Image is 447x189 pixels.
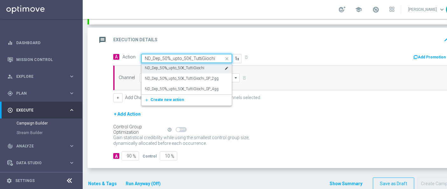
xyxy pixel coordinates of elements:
[17,128,82,138] div: Stream Builder
[142,96,229,104] button: add_newCreate new action
[7,91,13,96] i: gps_fixed
[144,98,150,102] i: add_new
[7,143,13,149] i: track_changes
[16,75,69,78] span: Explore
[97,34,108,46] i: message
[171,154,174,159] span: %
[133,154,136,159] span: %
[143,153,157,159] div: Control
[69,143,75,149] i: keyboard_arrow_right
[113,110,141,118] button: + Add Action
[7,74,69,79] div: Explore
[15,179,35,183] a: Settings
[16,108,69,112] span: Execute
[7,51,75,68] div: Mission Control
[7,108,75,113] button: play_circle_outline Execute keyboard_arrow_right
[7,34,75,51] div: Dashboard
[87,180,117,188] button: Notes & Tags
[16,161,69,165] span: Data Studio
[329,180,363,187] button: Show Summary
[7,40,75,45] button: equalizer Dashboard
[145,73,228,84] div: ND_Dep_50%_upto_50€_TuttiGiochi_SP_2gg
[119,75,135,80] label: Channel
[16,34,75,51] a: Dashboard
[7,40,13,46] i: equalizer
[145,65,204,71] label: ND_Dep_50%_upto_50€_TuttiGiochi
[7,171,75,188] div: Optibot
[7,91,69,96] div: Plan
[113,54,119,60] span: A
[113,37,157,43] h2: Execution Details
[7,107,13,113] i: play_circle_outline
[7,107,69,113] div: Execute
[141,63,232,105] ng-dropdown-panel: Options list
[16,144,69,148] span: Analyze
[17,130,66,135] a: Stream Builder
[225,66,228,70] i: edit
[7,160,75,165] button: Data Studio keyboard_arrow_right
[145,63,228,73] div: ND_Dep_50%_upto_50€_TuttiGiochi
[16,91,69,95] span: Plan
[145,76,219,81] label: ND_Dep_50%_upto_50€_TuttiGiochi_SP_2gg
[125,180,161,188] button: Run Anyway (Off)
[145,86,219,92] label: ND_Dep_50%_upto_50€_TuttiGiochi_SP_4gg
[113,153,119,159] div: A
[167,127,172,132] i: help_outline
[122,54,136,60] label: Action
[167,126,176,133] button: help_outline
[7,144,75,149] button: track_changes Analyze keyboard_arrow_right
[17,121,66,126] a: Campaign Builder
[69,90,75,96] i: keyboard_arrow_right
[69,160,75,166] i: keyboard_arrow_right
[355,6,362,13] span: school
[113,124,167,135] div: Control Group Optimization
[6,178,12,184] i: settings
[145,84,228,94] div: ND_Dep_50%_upto_50€_TuttiGiochi_SP_4gg
[17,118,82,128] div: Campaign Builder
[7,57,75,62] button: Mission Control
[233,74,239,82] i: arrow_drop_down
[7,74,75,79] button: person_search Explore keyboard_arrow_right
[7,91,75,96] button: gps_fixed Plan keyboard_arrow_right
[69,73,75,79] i: keyboard_arrow_right
[16,171,66,188] a: Optibot
[7,143,69,149] div: Analyze
[7,160,69,166] div: Data Studio
[438,6,445,13] span: keyboard_arrow_down
[69,107,75,113] i: keyboard_arrow_right
[16,51,75,68] a: Mission Control
[408,5,446,14] a: [PERSON_NAME]keyboard_arrow_down
[125,95,150,100] label: Add Channel
[150,98,184,102] span: Create new action
[113,93,122,102] button: +
[140,73,240,82] input: Select channel
[7,74,13,79] i: person_search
